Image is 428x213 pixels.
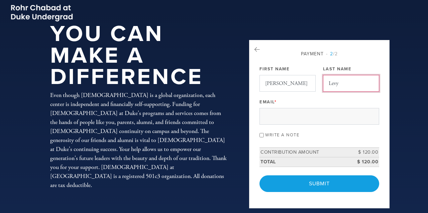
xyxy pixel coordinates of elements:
[259,157,349,167] td: Total
[330,51,333,57] span: 2
[265,132,299,138] label: Write a note
[326,51,338,57] span: /2
[259,148,349,157] td: Contribution Amount
[259,50,379,57] div: Payment
[275,99,277,105] span: This field is required.
[323,66,352,72] label: Last Name
[259,175,379,192] input: Submit
[50,91,227,190] div: Even though [DEMOGRAPHIC_DATA] is a global organization, each center is independent and financial...
[10,3,74,22] img: Picture2_0.png
[50,23,227,88] h1: You Can Make a Difference
[349,148,379,157] td: $ 120.00
[259,99,277,105] label: Email
[349,157,379,167] td: $ 120.00
[259,66,290,72] label: First Name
